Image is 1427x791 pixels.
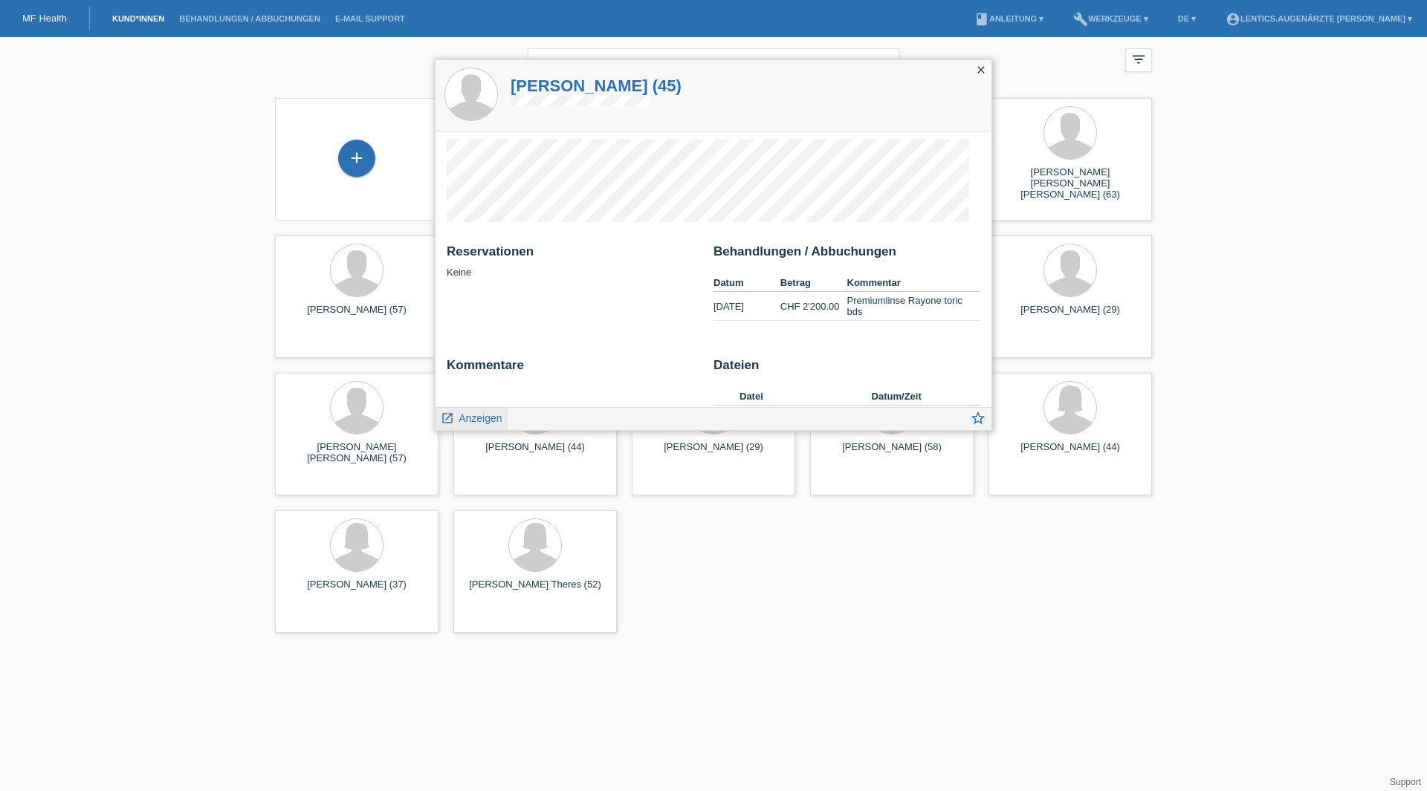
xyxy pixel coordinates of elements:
a: DE ▾ [1171,14,1203,23]
h2: Kommentare [447,358,702,380]
th: Datum [713,274,780,292]
a: bookAnleitung ▾ [967,14,1051,23]
a: E-Mail Support [328,14,412,23]
i: close [975,64,987,76]
div: Kund*in hinzufügen [339,146,375,171]
div: [PERSON_NAME] (29) [1000,304,1140,328]
td: Premiumlinse Rayone toric bds [847,292,981,321]
div: [PERSON_NAME] Theres (52) [465,579,605,602]
div: [PERSON_NAME] (37) [287,579,427,602]
a: Behandlungen / Abbuchungen [172,14,328,23]
h2: Behandlungen / Abbuchungen [713,244,980,267]
a: star_border [970,411,986,430]
a: launch Anzeigen [441,408,502,426]
h2: Reservationen [447,244,702,267]
div: [PERSON_NAME] (44) [1000,441,1140,465]
i: star_border [970,410,986,426]
div: [PERSON_NAME] [PERSON_NAME] (57) [287,441,427,465]
th: Datei [740,388,872,406]
td: [DATE] 09:37 [872,406,960,432]
a: MF Health [22,13,67,24]
h2: Dateien [713,358,980,380]
div: [PERSON_NAME] (44) [465,441,605,465]
div: [PERSON_NAME] (29) [644,441,783,465]
td: [DATE] [713,292,780,321]
span: Anzeigen [459,412,502,424]
div: Keine [447,244,702,278]
i: filter_list [1130,51,1147,68]
div: [PERSON_NAME] (58) [822,441,962,465]
div: [PERSON_NAME] (57) [287,304,427,328]
a: [PERSON_NAME] (45) [511,77,682,95]
th: Kommentar [847,274,981,292]
a: Support [1390,777,1421,787]
td: CHF 2'200.00 [780,292,847,321]
a: buildWerkzeuge ▾ [1066,14,1156,23]
div: [PERSON_NAME] [PERSON_NAME] [PERSON_NAME] (63) [1000,166,1140,193]
i: account_circle [1226,12,1240,27]
i: book [974,12,989,27]
th: Datum/Zeit [872,388,960,406]
i: build [1073,12,1088,27]
a: account_circleLentics.Augenärzte [PERSON_NAME] ▾ [1218,14,1420,23]
a: Kund*innen [105,14,172,23]
i: launch [441,411,454,425]
input: Suche... [528,48,899,83]
th: Betrag [780,274,847,292]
